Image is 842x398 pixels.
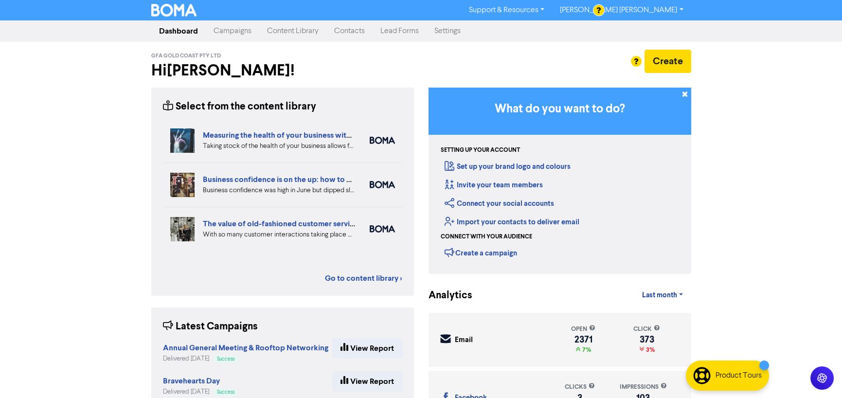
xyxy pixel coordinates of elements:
[445,217,579,227] a: Import your contacts to deliver email
[373,21,427,41] a: Lead Forms
[793,351,842,398] iframe: Chat Widget
[580,346,591,354] span: 7%
[441,146,520,155] div: Setting up your account
[325,272,402,284] a: Go to content library >
[163,319,258,334] div: Latest Campaigns
[443,102,677,116] h3: What do you want to do?
[151,61,414,80] h2: Hi [PERSON_NAME] !
[441,233,532,241] div: Connect with your audience
[163,99,316,114] div: Select from the content library
[445,199,554,208] a: Connect your social accounts
[151,4,197,17] img: BOMA Logo
[203,130,403,140] a: Measuring the health of your business with ratio measures
[620,382,667,392] div: impressions
[370,137,395,144] img: boma_accounting
[644,346,655,354] span: 3%
[445,245,517,260] div: Create a campaign
[370,225,395,233] img: boma
[332,371,402,392] a: View Report
[455,335,473,346] div: Email
[445,181,543,190] a: Invite your team members
[642,291,677,300] span: Last month
[429,88,691,274] div: Getting Started in BOMA
[633,336,660,344] div: 373
[163,343,328,353] strong: Annual General Meeting & Rooftop Networking
[203,230,355,240] div: With so many customer interactions taking place online, your online customer service has to be fi...
[461,2,552,18] a: Support & Resources
[151,53,221,59] span: GFA Gold Coast Pty Ltd
[206,21,259,41] a: Campaigns
[163,376,220,386] strong: Bravehearts Day
[370,181,395,188] img: boma
[427,21,468,41] a: Settings
[163,354,328,363] div: Delivered [DATE]
[259,21,326,41] a: Content Library
[552,2,691,18] a: [PERSON_NAME] [PERSON_NAME]
[217,357,234,362] span: Success
[203,185,355,196] div: Business confidence was high in June but dipped slightly in August in the latest SMB Business Ins...
[163,387,238,397] div: Delivered [DATE]
[326,21,373,41] a: Contacts
[203,141,355,151] div: Taking stock of the health of your business allows for more effective planning, early warning abo...
[203,175,446,184] a: Business confidence is on the up: how to overcome the big challenges
[163,344,328,352] a: Annual General Meeting & Rooftop Networking
[429,288,460,303] div: Analytics
[163,378,220,385] a: Bravehearts Day
[217,390,234,395] span: Success
[571,325,595,334] div: open
[445,162,571,171] a: Set up your brand logo and colours
[633,325,660,334] div: click
[203,219,431,229] a: The value of old-fashioned customer service: getting data insights
[634,286,691,305] a: Last month
[571,336,595,344] div: 2371
[151,21,206,41] a: Dashboard
[565,382,595,392] div: clicks
[645,50,691,73] button: Create
[332,338,402,359] a: View Report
